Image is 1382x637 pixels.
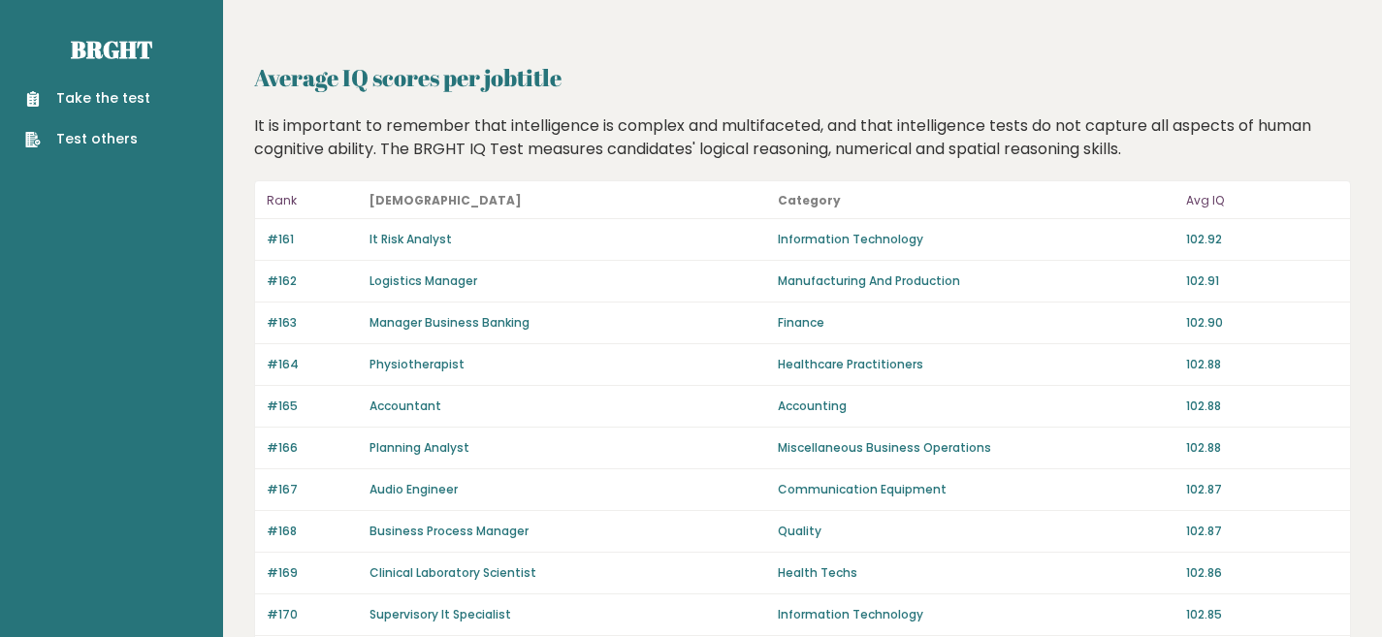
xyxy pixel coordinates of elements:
[778,231,1174,248] p: Information Technology
[247,114,1359,161] div: It is important to remember that intelligence is complex and multifaceted, and that intelligence ...
[778,523,1174,540] p: Quality
[1186,481,1338,498] p: 102.87
[778,481,1174,498] p: Communication Equipment
[267,231,358,248] p: #161
[267,398,358,415] p: #165
[370,314,530,331] a: Manager Business Banking
[1186,356,1338,373] p: 102.88
[267,606,358,623] p: #170
[778,564,1174,582] p: Health Techs
[25,88,150,109] a: Take the test
[267,356,358,373] p: #164
[778,314,1174,332] p: Finance
[778,398,1174,415] p: Accounting
[25,129,150,149] a: Test others
[1186,189,1338,212] p: Avg IQ
[778,439,1174,457] p: Miscellaneous Business Operations
[370,231,452,247] a: It Risk Analyst
[370,398,441,414] a: Accountant
[267,189,358,212] p: Rank
[267,523,358,540] p: #168
[778,606,1174,623] p: Information Technology
[267,314,358,332] p: #163
[778,192,841,208] b: Category
[267,439,358,457] p: #166
[1186,398,1338,415] p: 102.88
[1186,606,1338,623] p: 102.85
[267,564,358,582] p: #169
[1186,523,1338,540] p: 102.87
[1186,439,1338,457] p: 102.88
[1186,231,1338,248] p: 102.92
[370,481,458,497] a: Audio Engineer
[1186,564,1338,582] p: 102.86
[267,481,358,498] p: #167
[370,564,536,581] a: Clinical Laboratory Scientist
[1186,314,1338,332] p: 102.90
[254,60,1351,95] h2: Average IQ scores per jobtitle
[778,272,1174,290] p: Manufacturing And Production
[370,523,529,539] a: Business Process Manager
[370,272,477,289] a: Logistics Manager
[370,606,511,622] a: Supervisory It Specialist
[370,439,469,456] a: Planning Analyst
[370,356,465,372] a: Physiotherapist
[71,34,152,65] a: Brght
[267,272,358,290] p: #162
[370,192,522,208] b: [DEMOGRAPHIC_DATA]
[778,356,1174,373] p: Healthcare Practitioners
[1186,272,1338,290] p: 102.91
